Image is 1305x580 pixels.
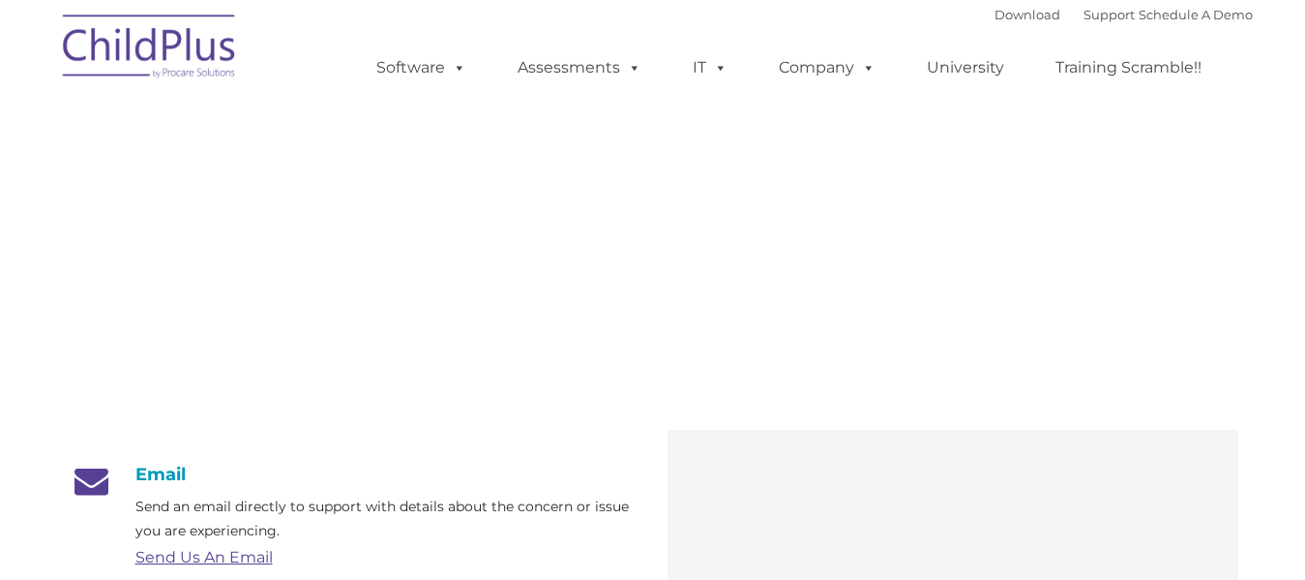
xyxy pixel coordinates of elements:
a: Support [1083,7,1135,22]
a: Training Scramble!! [1036,48,1221,87]
a: Company [759,48,895,87]
a: Software [357,48,486,87]
a: Send Us An Email [135,548,273,566]
font: | [994,7,1253,22]
p: Send an email directly to support with details about the concern or issue you are experiencing. [135,495,638,543]
a: Assessments [498,48,661,87]
a: IT [673,48,747,87]
a: Download [994,7,1060,22]
img: ChildPlus by Procare Solutions [53,1,247,98]
a: Schedule A Demo [1139,7,1253,22]
h4: Email [68,464,638,485]
a: University [907,48,1023,87]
